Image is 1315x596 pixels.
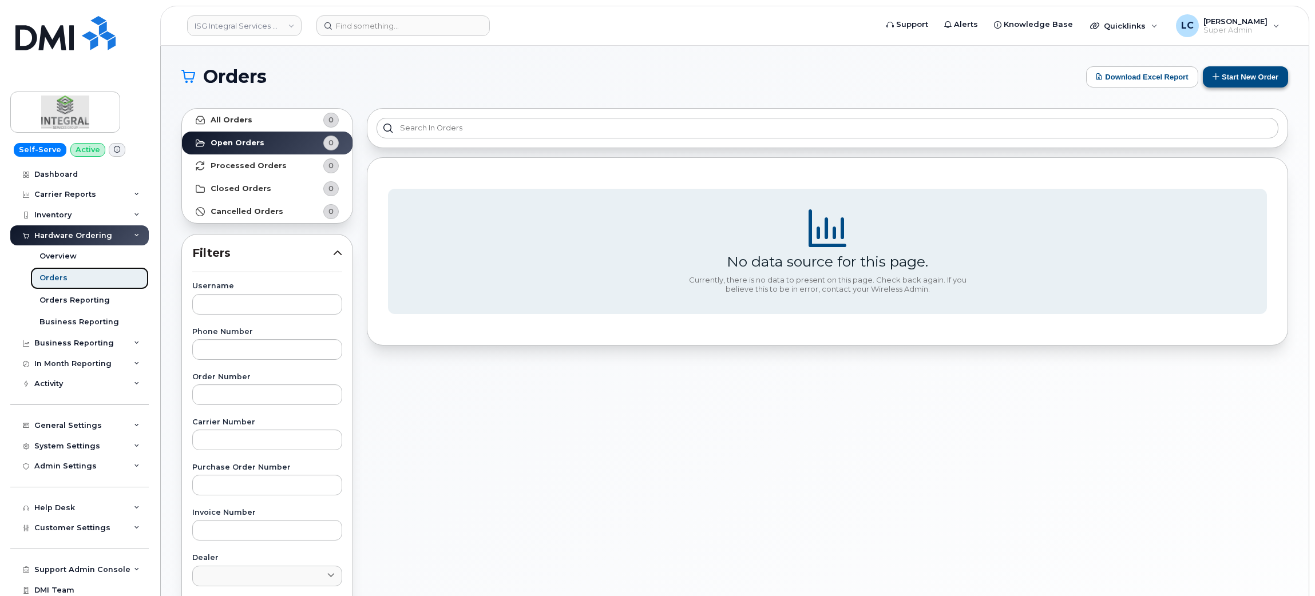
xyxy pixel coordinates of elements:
[328,137,334,148] span: 0
[192,283,342,290] label: Username
[211,207,283,216] strong: Cancelled Orders
[328,160,334,171] span: 0
[203,68,267,85] span: Orders
[192,554,342,562] label: Dealer
[211,116,252,125] strong: All Orders
[377,118,1278,138] input: Search in orders
[211,184,271,193] strong: Closed Orders
[211,161,287,170] strong: Processed Orders
[182,109,352,132] a: All Orders0
[182,177,352,200] a: Closed Orders0
[192,419,342,426] label: Carrier Number
[328,114,334,125] span: 0
[211,138,264,148] strong: Open Orders
[182,132,352,154] a: Open Orders0
[727,253,928,270] div: No data source for this page.
[182,154,352,177] a: Processed Orders0
[192,464,342,471] label: Purchase Order Number
[328,206,334,217] span: 0
[1203,66,1288,88] button: Start New Order
[192,374,342,381] label: Order Number
[192,509,342,516] label: Invoice Number
[1086,66,1198,88] button: Download Excel Report
[192,245,333,261] span: Filters
[192,328,342,336] label: Phone Number
[328,183,334,194] span: 0
[684,276,971,293] div: Currently, there is no data to present on this page. Check back again. If you believe this to be ...
[182,200,352,223] a: Cancelled Orders0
